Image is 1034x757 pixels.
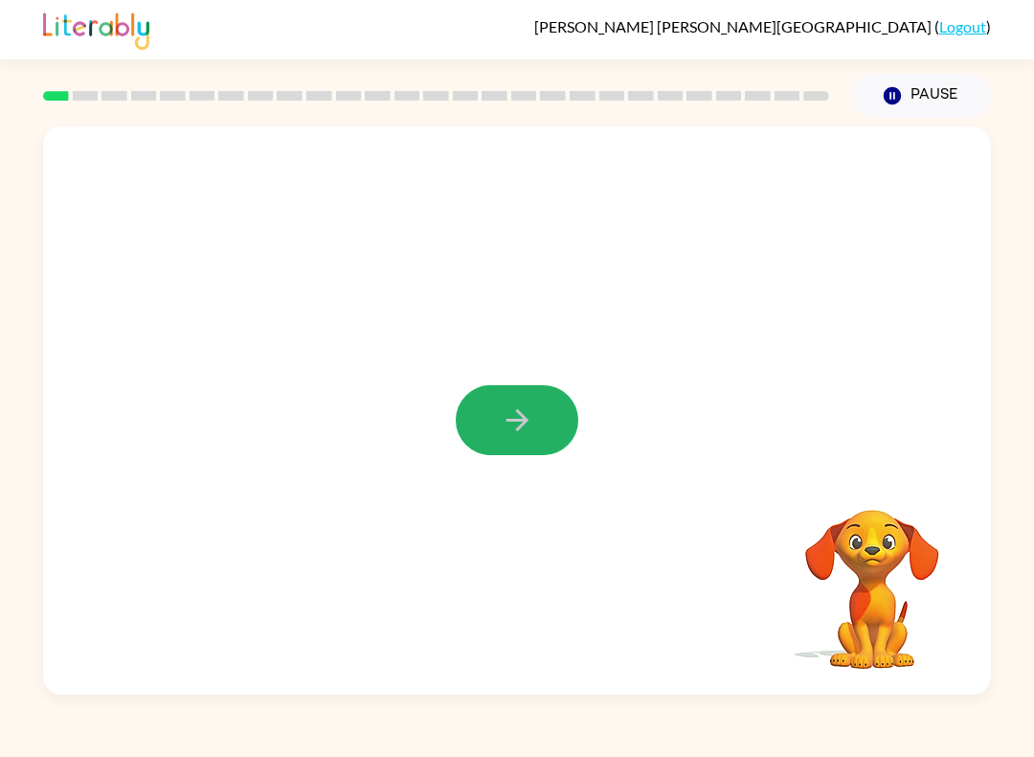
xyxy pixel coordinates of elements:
video: Your browser must support playing .mp4 files to use Literably. Please try using another browser. [776,480,968,672]
span: [PERSON_NAME] [PERSON_NAME][GEOGRAPHIC_DATA] [534,17,934,35]
button: Pause [852,74,991,118]
img: Literably [43,8,149,50]
div: ( ) [534,17,991,35]
a: Logout [939,17,986,35]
